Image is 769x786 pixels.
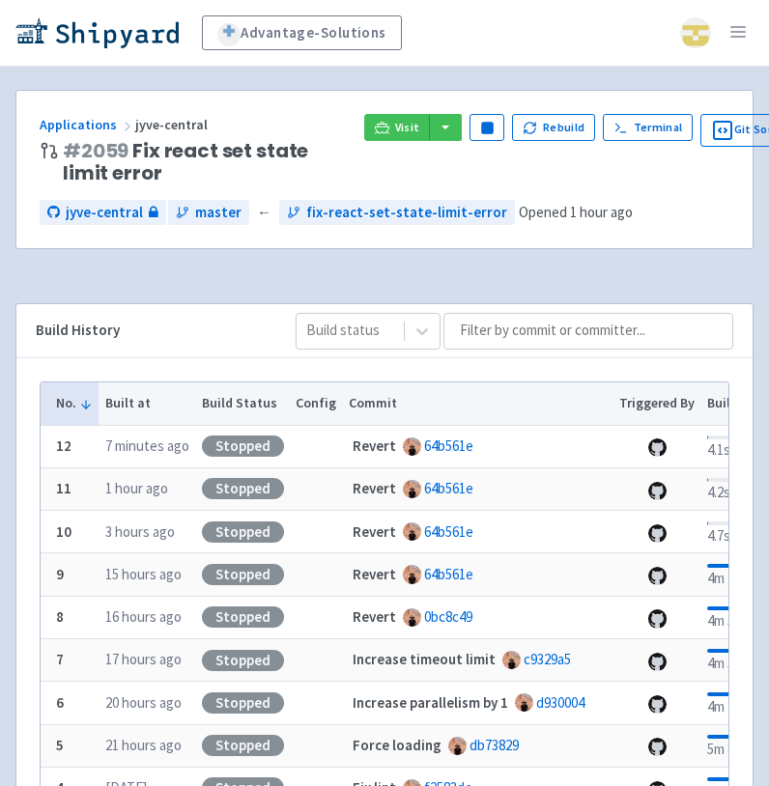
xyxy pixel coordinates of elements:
[424,522,473,541] a: 64b561e
[257,202,271,224] span: ←
[56,522,71,541] b: 10
[15,17,179,48] img: Shipyard logo
[353,607,396,626] strong: Revert
[202,478,284,499] div: Stopped
[56,650,64,668] b: 7
[202,606,284,628] div: Stopped
[105,479,168,497] time: 1 hour ago
[105,522,175,541] time: 3 hours ago
[40,200,166,226] a: jyve-central
[470,114,504,141] button: Pause
[63,140,349,184] span: Fix react set state limit error
[202,692,284,714] div: Stopped
[202,650,284,671] div: Stopped
[63,137,128,164] a: #2059
[343,382,613,425] th: Commit
[364,114,430,141] a: Visit
[56,436,71,455] b: 12
[424,565,473,583] a: 64b561e
[99,382,195,425] th: Built at
[56,736,64,754] b: 5
[56,393,93,413] button: No.
[195,382,290,425] th: Build Status
[105,565,182,583] time: 15 hours ago
[105,607,182,626] time: 16 hours ago
[168,200,249,226] a: master
[306,202,507,224] span: fix-react-set-state-limit-error
[202,735,284,756] div: Stopped
[202,15,402,50] a: Advantage-Solutions
[279,200,515,226] a: fix-react-set-state-limit-error
[290,382,343,425] th: Config
[202,564,284,585] div: Stopped
[353,736,441,754] strong: Force loading
[613,382,701,425] th: Triggered By
[40,116,135,133] a: Applications
[353,565,396,583] strong: Revert
[424,479,473,497] a: 64b561e
[395,120,420,135] span: Visit
[105,693,182,712] time: 20 hours ago
[570,203,633,221] time: 1 hour ago
[105,436,189,455] time: 7 minutes ago
[536,693,584,712] a: d930004
[524,650,571,668] a: c9329a5
[353,479,396,497] strong: Revert
[443,313,733,350] input: Filter by commit or committer...
[202,521,284,543] div: Stopped
[353,436,396,455] strong: Revert
[66,202,143,224] span: jyve-central
[424,436,473,455] a: 64b561e
[56,479,71,497] b: 11
[56,693,64,712] b: 6
[353,693,508,712] strong: Increase parallelism by 1
[424,607,472,626] a: 0bc8c49
[195,202,242,224] span: master
[56,607,64,626] b: 8
[202,435,284,457] div: Stopped
[105,650,182,668] time: 17 hours ago
[36,320,265,342] div: Build History
[56,565,64,583] b: 9
[519,203,633,221] span: Opened
[353,522,396,541] strong: Revert
[470,736,519,754] a: db73829
[105,736,182,754] time: 21 hours ago
[353,650,496,668] strong: Increase timeout limit
[603,114,693,141] a: Terminal
[135,116,211,133] span: jyve-central
[512,114,595,141] button: Rebuild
